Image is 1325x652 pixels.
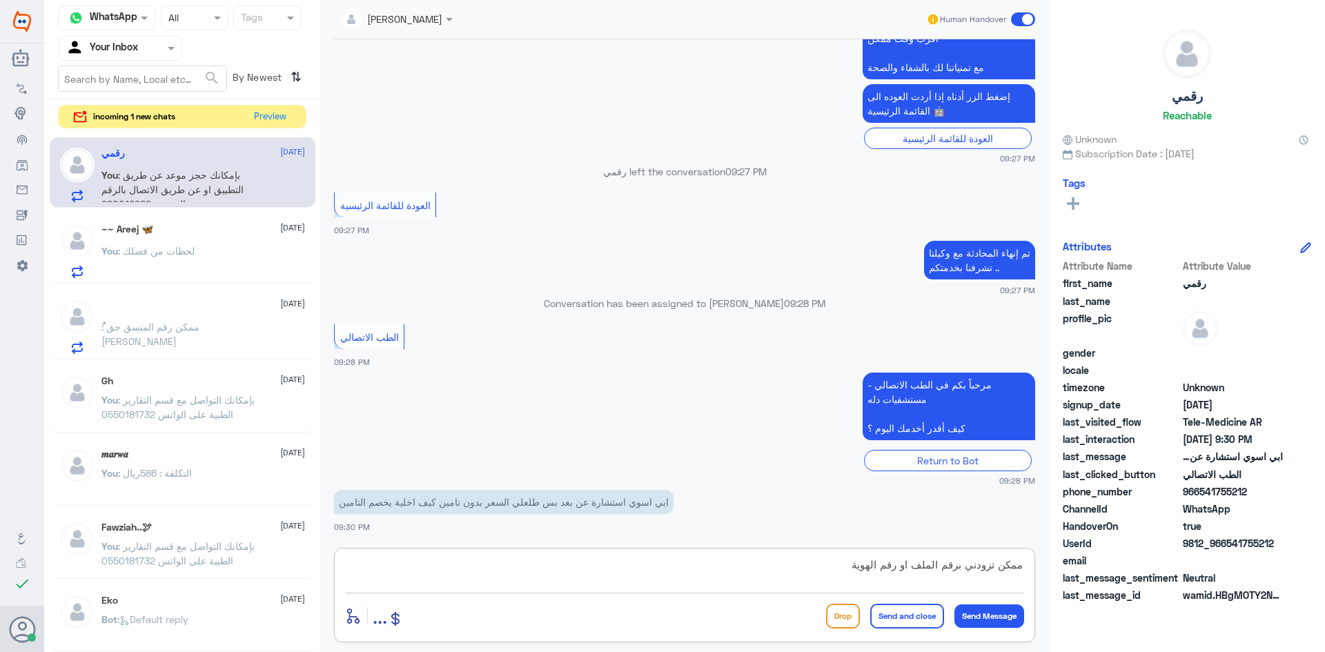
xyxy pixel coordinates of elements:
[1063,294,1180,308] span: last_name
[1063,311,1180,343] span: profile_pic
[101,613,117,625] span: Bot
[1183,519,1283,533] span: true
[118,467,192,479] span: : التكلفة : 586ريال
[1183,397,1283,412] span: 2025-09-29T18:24:54.062Z
[13,10,31,32] img: Widebot Logo
[280,146,305,158] span: [DATE]
[280,373,305,386] span: [DATE]
[1063,397,1180,412] span: signup_date
[101,245,118,257] span: You
[1183,502,1283,516] span: 2
[101,169,118,181] span: You
[60,522,95,556] img: defaultAdmin.png
[60,448,95,483] img: defaultAdmin.png
[59,66,226,91] input: Search by Name, Local etc…
[101,540,255,566] span: : بإمكانك التواصل مع قسم التقارير الطبية على الواتس 0550181732
[101,375,113,387] h5: Gh
[863,373,1035,440] p: 29/9/2025, 9:28 PM
[101,224,153,235] h5: ~~ Areej 🦋
[1183,346,1283,360] span: null
[1183,415,1283,429] span: Tele-Medicine AR
[9,616,35,642] button: Avatar
[1063,588,1180,602] span: last_message_id
[101,448,128,460] h5: 𝒎𝒂𝒓𝒘𝒂
[227,66,285,93] span: By Newest
[334,490,674,514] p: 29/9/2025, 9:30 PM
[204,70,220,86] span: search
[101,169,244,210] span: : بإمكانك حجز موعد عن طريق التطبيق او عن طريق الاتصال بالرقم الموحد : 920012222
[101,321,199,347] span: : ممكن رقم المنسق حق [PERSON_NAME]
[1063,484,1180,499] span: phone_number
[291,66,302,88] i: ⇅
[101,394,118,406] span: You
[940,13,1006,26] span: Human Handover
[1063,276,1180,290] span: first_name
[1063,259,1180,273] span: Attribute Name
[870,604,944,629] button: Send and close
[1183,276,1283,290] span: رقمي
[864,450,1032,471] div: Return to Bot
[1183,553,1283,568] span: null
[1063,415,1180,429] span: last_visited_flow
[1063,363,1180,377] span: locale
[340,199,431,211] span: العودة للقائمة الرئيسية
[280,446,305,459] span: [DATE]
[239,10,263,28] div: Tags
[784,297,825,309] span: 09:28 PM
[1063,449,1180,464] span: last_message
[373,600,387,631] button: ...
[101,467,118,479] span: You
[373,603,387,628] span: ...
[101,148,125,159] h5: رقمي
[1063,553,1180,568] span: email
[334,357,370,366] span: 09:28 PM
[1000,284,1035,296] span: 09:27 PM
[1063,571,1180,585] span: last_message_sentiment
[280,221,305,234] span: [DATE]
[1063,177,1086,189] h6: Tags
[1063,519,1180,533] span: HandoverOn
[14,575,30,592] i: check
[204,67,220,90] button: search
[280,297,305,310] span: [DATE]
[101,394,255,420] span: : بإمكانك التواصل مع قسم التقارير الطبية على الواتس 0550181732
[725,166,767,177] span: 09:27 PM
[93,110,175,123] span: incoming 1 new chats
[1183,432,1283,446] span: 2025-09-29T18:30:18.145Z
[1183,536,1283,551] span: 9812_966541755212
[280,520,305,532] span: [DATE]
[1063,146,1311,161] span: Subscription Date : [DATE]
[864,128,1032,149] div: العودة للقائمة الرئيسية
[1183,484,1283,499] span: 966541755212
[1163,109,1212,121] h6: Reachable
[1183,467,1283,482] span: الطب الاتصالي
[60,595,95,629] img: defaultAdmin.png
[334,296,1035,310] p: Conversation has been assigned to [PERSON_NAME]
[1183,588,1283,602] span: wamid.HBgMOTY2NTQxNzU1MjEyFQIAEhgUM0FGNzgzQzNCMjc3RTY2Q0VDOEEA
[280,593,305,605] span: [DATE]
[826,604,860,629] button: Drop
[1063,467,1180,482] span: last_clicked_button
[1063,502,1180,516] span: ChannelId
[60,224,95,258] img: defaultAdmin.png
[1063,132,1117,146] span: Unknown
[1000,152,1035,164] span: 09:27 PM
[1063,346,1180,360] span: gender
[1183,571,1283,585] span: 0
[1183,259,1283,273] span: Attribute Value
[1183,363,1283,377] span: null
[101,595,118,606] h5: Eko
[101,522,152,533] h5: Fawziah..🕊
[863,84,1035,123] p: 29/9/2025, 9:27 PM
[1183,311,1217,346] img: defaultAdmin.png
[334,522,370,531] span: 09:30 PM
[340,331,399,343] span: الطب الاتصالي
[334,226,369,235] span: 09:27 PM
[60,299,95,334] img: defaultAdmin.png
[924,241,1035,279] p: 29/9/2025, 9:27 PM
[60,375,95,410] img: defaultAdmin.png
[1063,240,1112,253] h6: Attributes
[954,604,1024,628] button: Send Message
[334,164,1035,179] p: رقمي left the conversation
[1183,380,1283,395] span: Unknown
